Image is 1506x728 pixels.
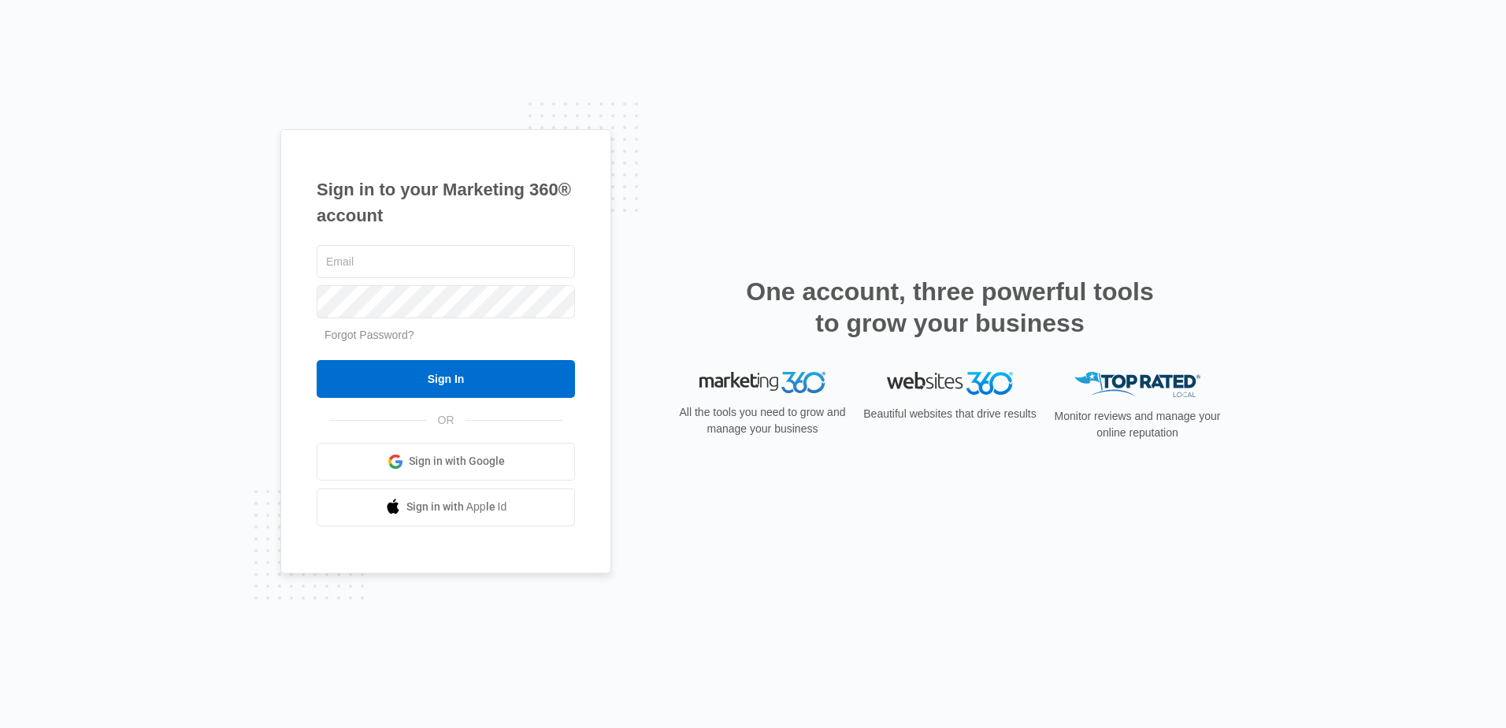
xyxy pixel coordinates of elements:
[406,499,507,515] span: Sign in with Apple Id
[317,245,575,278] input: Email
[317,360,575,398] input: Sign In
[699,372,825,394] img: Marketing 360
[317,176,575,228] h1: Sign in to your Marketing 360® account
[674,404,851,437] p: All the tools you need to grow and manage your business
[409,453,505,470] span: Sign in with Google
[427,412,466,429] span: OR
[887,372,1013,395] img: Websites 360
[317,488,575,526] a: Sign in with Apple Id
[862,406,1038,422] p: Beautiful websites that drive results
[1049,408,1226,441] p: Monitor reviews and manage your online reputation
[325,329,414,341] a: Forgot Password?
[741,276,1159,339] h2: One account, three powerful tools to grow your business
[1074,372,1200,398] img: Top Rated Local
[317,443,575,481] a: Sign in with Google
